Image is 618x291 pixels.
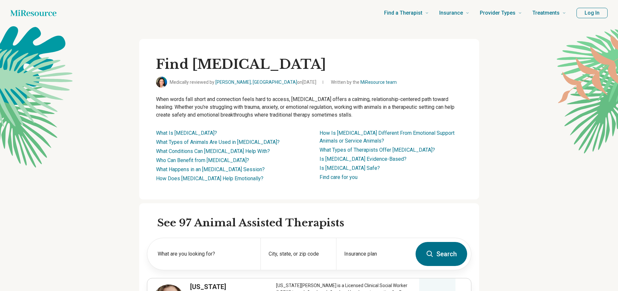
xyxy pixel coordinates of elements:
[480,8,515,18] span: Provider Types
[156,139,280,145] a: What Types of Animals Are Used in [MEDICAL_DATA]?
[156,175,263,182] a: How Does [MEDICAL_DATA] Help Emotionally?
[297,80,316,85] span: on [DATE]
[156,166,265,172] a: What Happens in an [MEDICAL_DATA] Session?
[320,130,454,144] a: How Is [MEDICAL_DATA] Different From Emotional Support Animals or Service Animals?
[170,79,316,86] span: Medically reviewed by
[156,157,249,163] a: Who Can Benefit from [MEDICAL_DATA]?
[532,8,560,18] span: Treatments
[156,148,270,154] a: What Conditions Can [MEDICAL_DATA] Help With?
[331,79,397,86] span: Written by the
[320,147,435,153] a: What Types of Therapists Offer [MEDICAL_DATA]?
[156,56,462,73] h1: Find [MEDICAL_DATA]
[156,95,462,119] p: When words fall short and connection feels hard to access, [MEDICAL_DATA] offers a calming, relat...
[320,165,380,171] a: Is [MEDICAL_DATA] Safe?
[215,80,297,85] a: [PERSON_NAME], [GEOGRAPHIC_DATA]
[320,174,357,180] a: Find care for you
[156,130,217,136] a: What Is [MEDICAL_DATA]?
[360,80,397,85] a: MiResource team
[416,242,467,266] button: Search
[384,8,422,18] span: Find a Therapist
[576,8,608,18] button: Log In
[10,6,56,19] a: Home page
[320,156,406,162] a: Is [MEDICAL_DATA] Evidence-Based?
[157,216,471,230] h2: See 97 Animal Assisted Therapists
[439,8,463,18] span: Insurance
[158,250,253,258] label: What are you looking for?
